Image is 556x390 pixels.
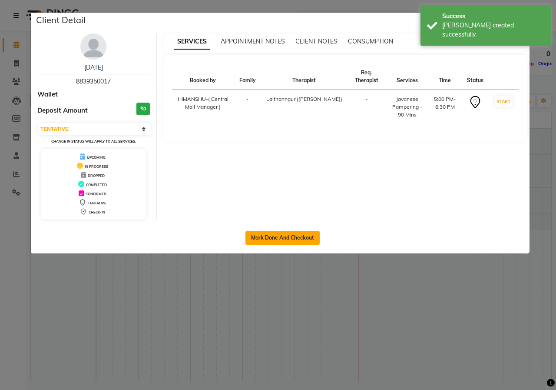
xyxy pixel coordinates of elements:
span: IN PROGRESS [85,164,108,169]
span: CLIENT NOTES [295,37,338,45]
span: UPCOMING [87,155,106,160]
th: Status [462,63,489,90]
span: DROPPED [88,173,105,178]
span: APPOINTMENT NOTES [221,37,285,45]
span: Lalthannguri([PERSON_NAME]) [266,96,342,102]
th: Family [234,63,261,90]
td: - [347,90,386,124]
span: TENTATIVE [88,201,106,205]
a: [DATE] [84,63,103,71]
h5: Client Detail [36,13,86,27]
th: Time [428,63,462,90]
span: Deposit Amount [37,106,88,116]
button: Mark Done And Checkout [245,231,320,245]
div: Bill created successfully. [442,21,544,39]
span: CHECK-IN [89,210,105,214]
span: CONSUMPTION [348,37,393,45]
div: Success [442,12,544,21]
td: HIMANSHU-( Central Mall Manager ) [172,90,234,124]
span: Wallet [37,90,58,100]
span: SERVICES [174,34,210,50]
div: Javanese Pampering - 90 Mins [391,95,423,119]
th: Req. Therapist [347,63,386,90]
span: COMPLETED [86,183,107,187]
td: 5:00 PM-6:30 PM [428,90,462,124]
span: CONFIRMED [86,192,106,196]
button: START [495,96,513,107]
h3: ₹0 [136,103,150,115]
span: 8839350017 [76,77,111,85]
th: Therapist [261,63,347,90]
td: - [234,90,261,124]
th: Booked by [172,63,234,90]
img: avatar [80,33,106,60]
small: Change in status will apply to all services. [51,139,136,143]
th: Services [386,63,428,90]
